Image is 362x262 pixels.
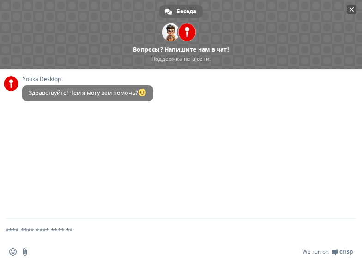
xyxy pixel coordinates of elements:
span: Закрыть чат [347,5,356,14]
span: Отправить файл [21,248,29,256]
a: Беседа [159,5,203,18]
span: We run on [302,248,329,256]
a: We run onCrisp [302,248,353,256]
span: Вставить emoji [9,248,17,256]
span: Беседа [176,5,196,18]
textarea: Отправьте сообщение... [6,219,334,242]
span: Здравствуйте! Чем я могу вам помочь? [29,89,147,97]
span: Crisp [339,248,353,256]
span: Youka Desktop [22,76,153,82]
